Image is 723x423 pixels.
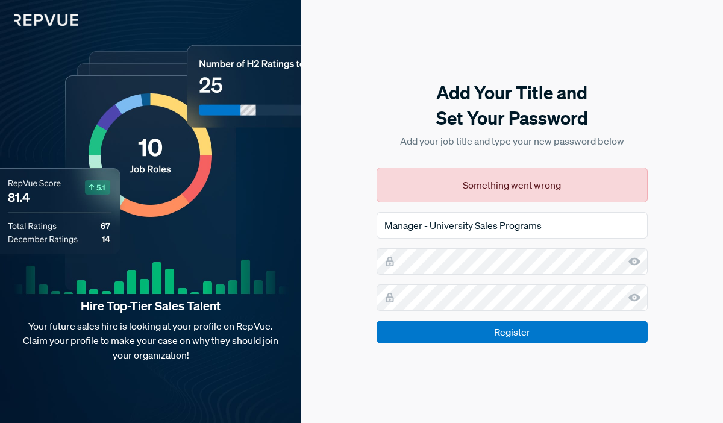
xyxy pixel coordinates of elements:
p: Add your job title and type your new password below [377,134,648,148]
div: Something went wrong [377,168,648,202]
strong: Hire Top-Tier Sales Talent [19,298,282,314]
p: Your future sales hire is looking at your profile on RepVue. Claim your profile to make your case... [19,319,282,362]
h5: Add Your Title and Set Your Password [377,80,648,131]
input: Job Title [377,212,648,239]
input: Register [377,321,648,343]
